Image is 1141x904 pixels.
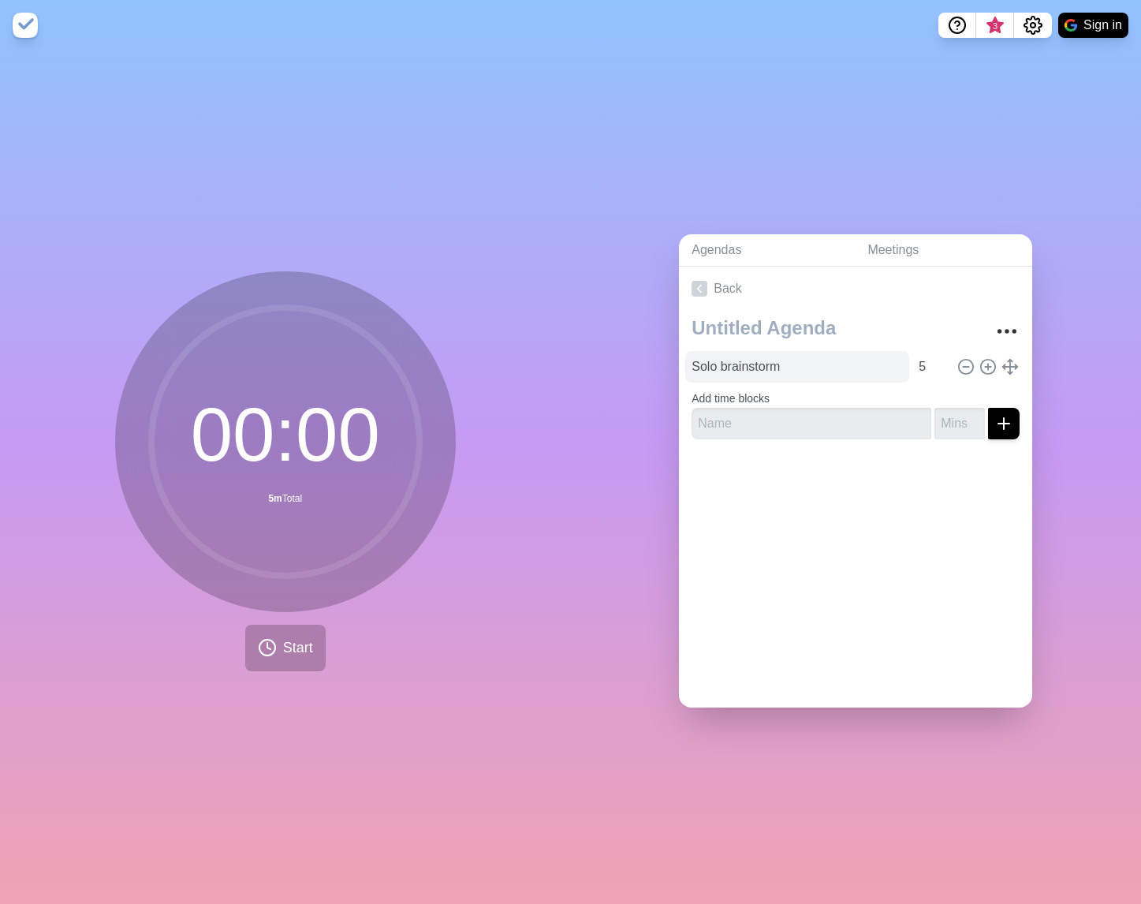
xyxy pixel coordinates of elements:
[1058,13,1128,38] button: Sign in
[283,637,313,659] span: Start
[685,351,909,383] input: Name
[679,234,855,267] a: Agendas
[989,20,1001,32] span: 3
[692,392,770,405] label: Add time blocks
[1014,13,1052,38] button: Settings
[13,13,38,38] img: timeblocks logo
[934,408,985,439] input: Mins
[938,13,976,38] button: Help
[245,625,326,671] button: Start
[855,234,1032,267] a: Meetings
[912,351,950,383] input: Mins
[692,408,931,439] input: Name
[991,316,1023,347] button: More
[679,267,1032,311] a: Back
[1065,19,1077,32] img: google logo
[976,13,1014,38] button: What’s new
